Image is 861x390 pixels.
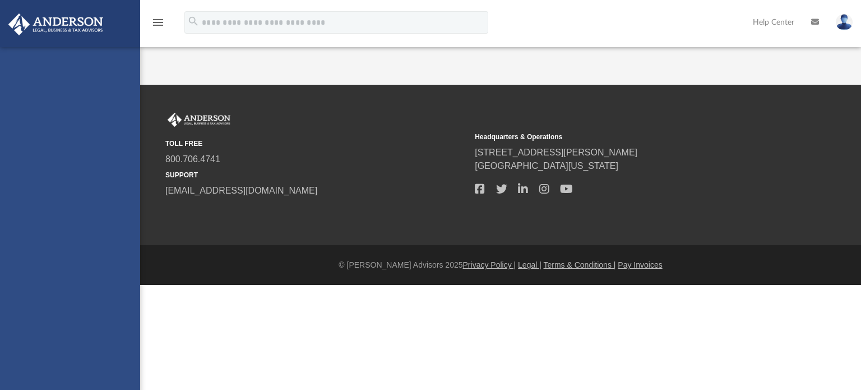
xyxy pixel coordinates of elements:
a: Privacy Policy | [463,260,516,269]
a: Legal | [518,260,541,269]
i: menu [151,16,165,29]
i: search [187,15,200,27]
a: Pay Invoices [618,260,662,269]
img: Anderson Advisors Platinum Portal [165,113,233,127]
small: SUPPORT [165,170,467,180]
a: Terms & Conditions | [544,260,616,269]
img: Anderson Advisors Platinum Portal [5,13,107,35]
a: [EMAIL_ADDRESS][DOMAIN_NAME] [165,186,317,195]
small: Headquarters & Operations [475,132,776,142]
small: TOLL FREE [165,139,467,149]
a: 800.706.4741 [165,154,220,164]
a: [STREET_ADDRESS][PERSON_NAME] [475,148,637,157]
a: [GEOGRAPHIC_DATA][US_STATE] [475,161,618,171]
img: User Pic [836,14,853,30]
div: © [PERSON_NAME] Advisors 2025 [140,259,861,271]
a: menu [151,21,165,29]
